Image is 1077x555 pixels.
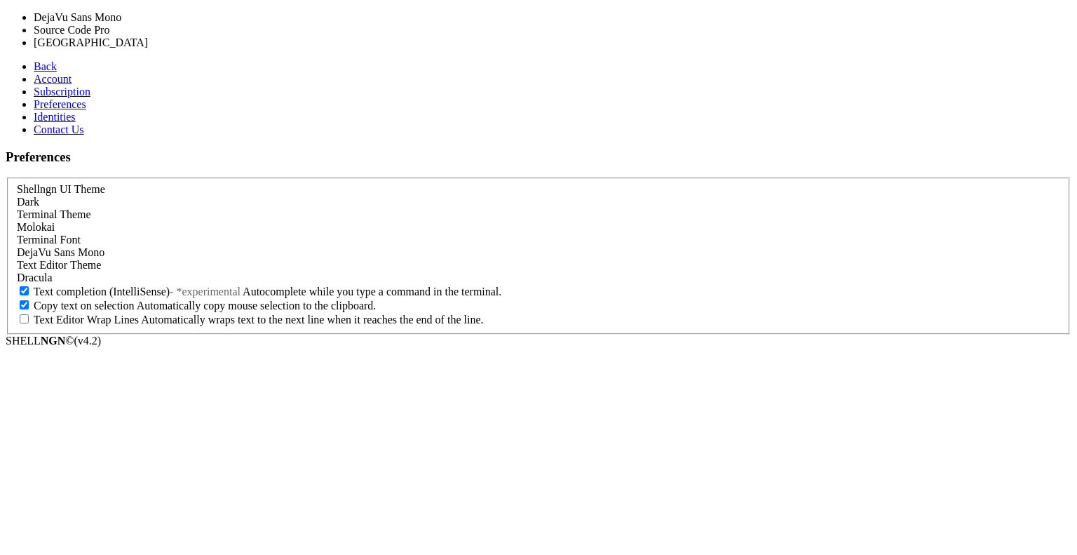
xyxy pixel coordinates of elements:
[34,86,90,98] a: Subscription
[17,208,91,220] label: Terminal Theme
[34,24,356,36] li: Source Code Pro
[6,335,101,347] span: SHELL ©
[17,234,81,246] label: Terminal Font
[34,314,139,326] span: Text Editor Wrap Lines
[34,111,76,123] a: Identities
[17,183,105,195] label: Shellngn UI Theme
[243,286,501,297] span: Autocomplete while you type a command in the terminal.
[20,300,29,309] input: Copy text on selection Automatically copy mouse selection to the clipboard.
[17,221,1060,234] div: Molokai
[34,123,84,135] a: Contact Us
[41,335,66,347] b: NGN
[17,246,104,258] span: DejaVu Sans Mono
[141,314,483,326] span: Automatically wraps text to the next line when it reaches the end of the line.
[34,73,72,85] a: Account
[17,221,55,233] span: Molokai
[137,300,377,312] span: Automatically copy mouse selection to the clipboard.
[34,11,356,24] li: DejaVu Sans Mono
[17,272,53,283] span: Dracula
[17,259,101,271] label: Text Editor Theme
[6,149,1071,165] h3: Preferences
[17,196,1060,208] div: Dark
[34,36,356,49] li: [GEOGRAPHIC_DATA]
[170,286,241,297] span: - *experimental
[34,98,86,110] a: Preferences
[34,286,170,297] span: Text completion (IntelliSense)
[20,286,29,295] input: Text completion (IntelliSense)- *experimental Autocomplete while you type a command in the terminal.
[34,300,135,312] span: Copy text on selection
[34,60,57,72] a: Back
[20,314,29,323] input: Text Editor Wrap Lines Automatically wraps text to the next line when it reaches the end of the l...
[17,196,39,208] span: Dark
[17,272,1060,284] div: Dracula
[17,246,1060,259] div: DejaVu Sans Mono
[74,335,102,347] span: 4.2.0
